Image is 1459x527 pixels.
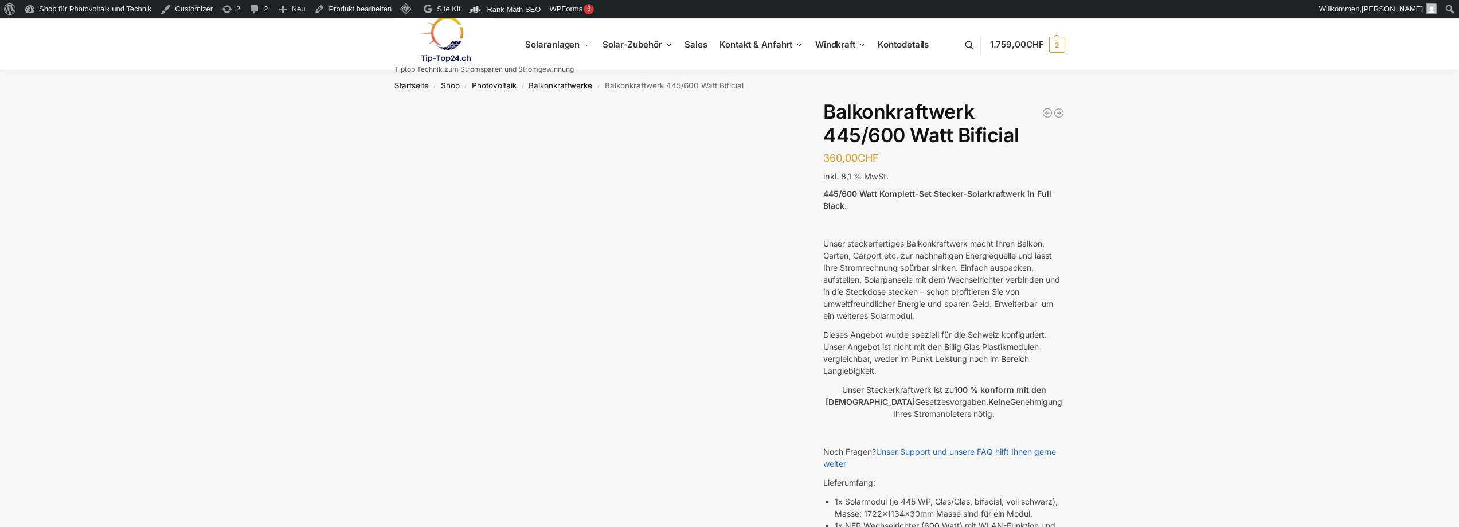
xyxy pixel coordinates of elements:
a: Photovoltaik [472,81,517,90]
span: inkl. 8,1 % MwSt. [823,171,889,181]
p: Tiptop Technik zum Stromsparen und Stromgewinnung [394,66,574,73]
strong: Keine [988,397,1010,407]
span: / [517,81,529,91]
span: [PERSON_NAME] [1362,5,1423,13]
span: 2 [1049,37,1065,53]
span: / [592,81,604,91]
p: Lieferumfang: [823,477,1065,489]
p: Dieses Angebot wurde speziell für die Schweiz konfiguriert. Unser Angebot ist nicht mit den Billi... [823,329,1065,377]
span: Site Kit [437,5,460,13]
bdi: 360,00 [823,152,879,164]
span: Sales [684,39,707,50]
span: CHF [858,152,879,164]
a: Sales [680,19,712,71]
span: Rank Math SEO [487,5,541,14]
span: / [460,81,472,91]
span: / [429,81,441,91]
span: CHF [1026,39,1044,50]
p: Unser steckerfertiges Balkonkraftwerk macht Ihren Balkon, Garten, Carport etc. zur nachhaltigen E... [823,237,1065,322]
div: 3 [584,4,594,14]
span: Solar-Zubehör [603,39,662,50]
a: Windkraft [811,19,871,71]
span: Kontakt & Anfahrt [719,39,792,50]
a: Unser Support und unsere FAQ hilft Ihnen gerne weiter [823,447,1056,469]
span: Kontodetails [878,39,929,50]
a: 890/600 Watt Solarkraftwerk + 2,7 KW Batteriespeicher Genehmigungsfrei [1053,107,1065,119]
a: 1.759,00CHF 2 [990,28,1065,62]
a: Startseite [394,81,429,90]
nav: Breadcrumb [374,71,1085,100]
a: Shop [441,81,460,90]
p: Noch Fragen? [823,446,1065,470]
img: Solaranlagen, Speicheranlagen und Energiesparprodukte [394,16,495,63]
a: Kontakt & Anfahrt [715,19,808,71]
a: Kontodetails [873,19,933,71]
img: Benutzerbild von Rupert Spoddig [1426,3,1437,14]
h1: Balkonkraftwerk 445/600 Watt Bificial [823,100,1065,147]
strong: 445/600 Watt Komplett-Set Stecker-Solarkraftwerk in Full Black. [823,189,1051,210]
a: Steckerkraftwerk 890 Watt mit verstellbaren Balkonhalterungen inkl. Lieferung [1042,107,1053,119]
span: Windkraft [815,39,855,50]
a: Solar-Zubehör [598,19,677,71]
li: 1x Solarmodul (je 445 WP, Glas/Glas, bifacial, voll schwarz), Masse: 1722x1134x30mm Masse sind fü... [835,495,1065,520]
span: 1.759,00 [990,39,1044,50]
a: Balkonkraftwerke [529,81,592,90]
nav: Cart contents [990,18,1065,72]
p: Unser Steckerkraftwerk ist zu Gesetzesvorgaben. Genehmigung Ihres Stromanbieters nötig. [823,384,1065,420]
